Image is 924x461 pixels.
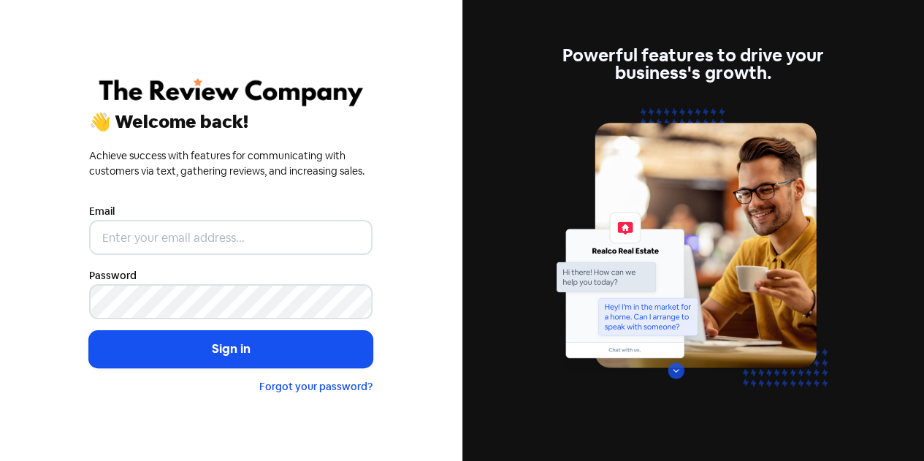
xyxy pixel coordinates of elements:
[551,99,835,414] img: web-chat
[551,47,835,82] div: Powerful features to drive your business's growth.
[89,220,373,255] input: Enter your email address...
[259,380,373,393] a: Forgot your password?
[89,148,373,179] div: Achieve success with features for communicating with customers via text, gathering reviews, and i...
[89,268,137,283] label: Password
[89,331,373,367] button: Sign in
[89,113,373,131] div: 👋 Welcome back!
[89,204,115,219] label: Email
